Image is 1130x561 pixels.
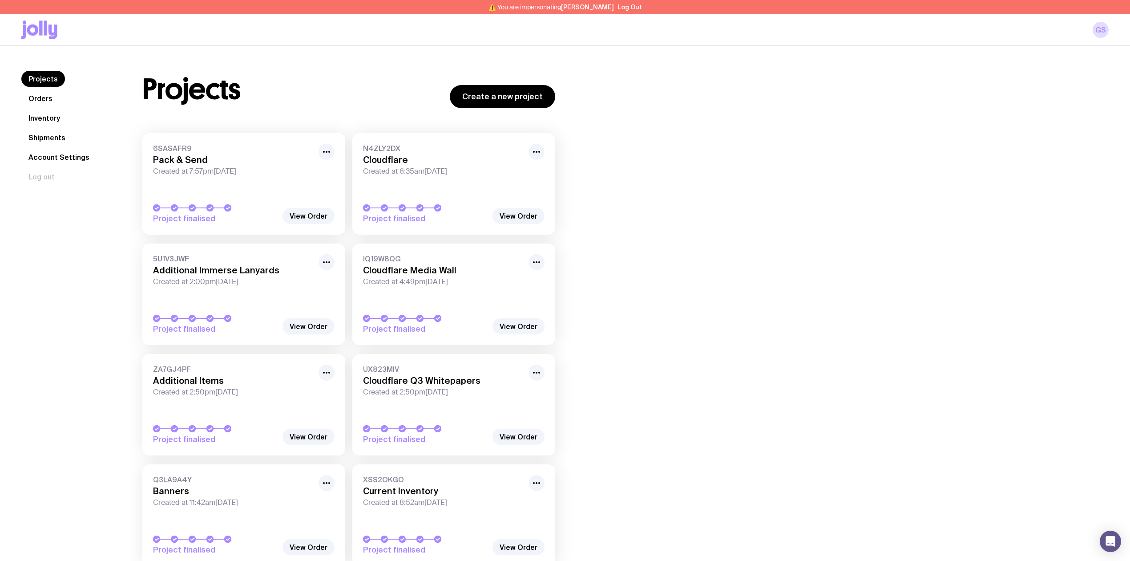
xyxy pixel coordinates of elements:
a: View Order [282,318,335,334]
button: Log out [21,169,62,185]
a: View Order [492,429,545,445]
span: Project finalised [363,434,488,445]
a: GS [1093,22,1109,38]
div: Open Intercom Messenger [1100,531,1121,552]
h3: Cloudflare Q3 Whitepapers [363,375,523,386]
h3: Cloudflare [363,154,523,165]
a: View Order [282,429,335,445]
a: IQ19W8QGCloudflare Media WallCreated at 4:49pm[DATE]Project finalised [352,244,555,345]
span: Project finalised [363,213,488,224]
a: View Order [492,539,545,555]
span: Project finalised [363,545,488,555]
a: Inventory [21,110,67,126]
a: N4ZLY2DXCloudflareCreated at 6:35am[DATE]Project finalised [352,133,555,235]
span: N4ZLY2DX [363,144,523,153]
h3: Pack & Send [153,154,313,165]
a: View Order [492,208,545,224]
span: [PERSON_NAME] [561,4,614,11]
h3: Banners [153,486,313,496]
a: View Order [282,539,335,555]
span: Q3LA9A4Y [153,475,313,484]
h1: Projects [142,75,241,104]
span: ⚠️ You are impersonating [488,4,614,11]
a: View Order [282,208,335,224]
span: Created at 6:35am[DATE] [363,167,523,176]
h3: Additional Items [153,375,313,386]
span: Created at 7:57pm[DATE] [153,167,313,176]
a: 6SASAFR9Pack & SendCreated at 7:57pm[DATE]Project finalised [142,133,345,235]
span: Created at 2:50pm[DATE] [363,388,523,397]
span: Created at 2:50pm[DATE] [153,388,313,397]
span: XSS2OKGO [363,475,523,484]
a: ZA7GJ4PFAdditional ItemsCreated at 2:50pm[DATE]Project finalised [142,354,345,455]
a: Account Settings [21,149,97,165]
span: Created at 11:42am[DATE] [153,498,313,507]
a: Create a new project [450,85,555,108]
span: UX823MIV [363,365,523,374]
a: Shipments [21,130,73,146]
span: Project finalised [153,434,278,445]
span: Created at 4:49pm[DATE] [363,277,523,286]
span: Project finalised [153,213,278,224]
span: 5U1V3JWF [153,254,313,263]
a: View Order [492,318,545,334]
span: Project finalised [363,324,488,334]
span: ZA7GJ4PF [153,365,313,374]
h3: Current Inventory [363,486,523,496]
span: Project finalised [153,545,278,555]
span: 6SASAFR9 [153,144,313,153]
h3: Additional Immerse Lanyards [153,265,313,276]
span: IQ19W8QG [363,254,523,263]
a: UX823MIVCloudflare Q3 WhitepapersCreated at 2:50pm[DATE]Project finalised [352,354,555,455]
span: Created at 8:52am[DATE] [363,498,523,507]
button: Log Out [617,4,642,11]
h3: Cloudflare Media Wall [363,265,523,276]
a: Orders [21,90,60,106]
a: Projects [21,71,65,87]
a: 5U1V3JWFAdditional Immerse LanyardsCreated at 2:00pm[DATE]Project finalised [142,244,345,345]
span: Created at 2:00pm[DATE] [153,277,313,286]
span: Project finalised [153,324,278,334]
